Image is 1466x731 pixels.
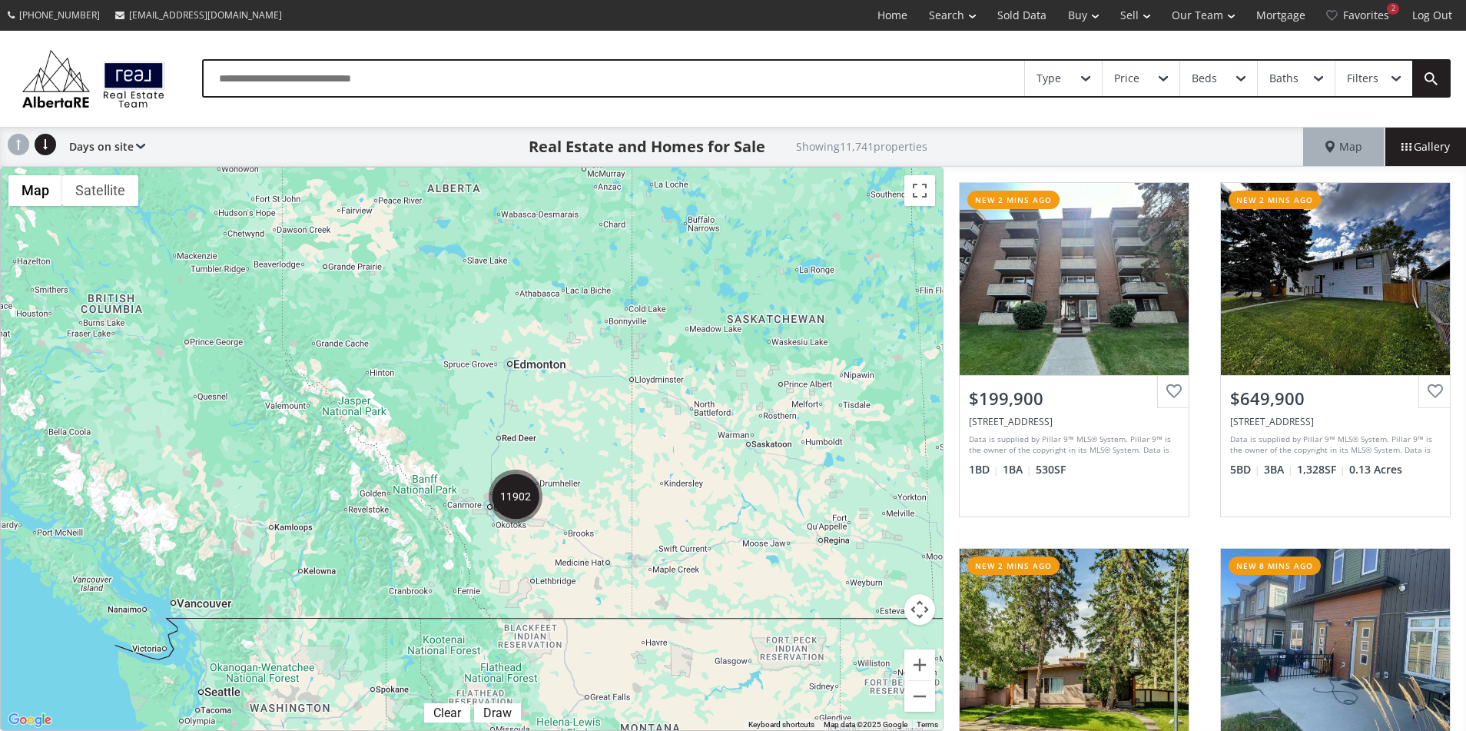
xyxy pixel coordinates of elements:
span: Map data ©2025 Google [824,720,907,729]
span: 0.13 Acres [1349,462,1402,477]
span: [EMAIL_ADDRESS][DOMAIN_NAME] [129,8,282,22]
div: Draw [479,706,516,720]
span: 1,328 SF [1297,462,1345,477]
img: Google [5,710,55,730]
div: 3429 19 Avenue SE, Calgary, AB t2b 0a6 [1230,415,1441,428]
div: 11902 [489,470,542,523]
span: 1 BD [969,462,999,477]
div: Type [1036,73,1061,84]
h1: Real Estate and Homes for Sale [529,136,765,158]
button: Show street map [8,175,62,206]
span: 5 BD [1230,462,1260,477]
img: Logo [15,46,171,111]
div: 903 19 Avenue SW #410, Calgary, AB T2T 0H8 [969,415,1179,428]
div: 2 [1387,3,1399,15]
div: Data is supplied by Pillar 9™ MLS® System. Pillar 9™ is the owner of the copyright in its MLS® Sy... [969,434,1176,457]
div: Gallery [1385,128,1466,166]
div: Clear [430,706,465,720]
button: Zoom out [904,681,935,712]
a: [EMAIL_ADDRESS][DOMAIN_NAME] [108,1,290,29]
a: Open this area in Google Maps (opens a new window) [5,710,55,730]
div: Map [1303,128,1385,166]
div: Price [1114,73,1139,84]
button: Toggle fullscreen view [904,175,935,206]
div: Filters [1347,73,1378,84]
div: Baths [1269,73,1299,84]
div: Data is supplied by Pillar 9™ MLS® System. Pillar 9™ is the owner of the copyright in its MLS® Sy... [1230,434,1437,457]
span: 3 BA [1264,462,1293,477]
button: Map camera controls [904,594,935,625]
a: new 2 mins ago$199,900[STREET_ADDRESS]Data is supplied by Pillar 9™ MLS® System. Pillar 9™ is the... [944,167,1205,533]
div: $199,900 [969,387,1179,410]
button: Show satellite imagery [62,175,138,206]
span: [PHONE_NUMBER] [19,8,100,22]
span: 530 SF [1036,462,1066,477]
div: $649,900 [1230,387,1441,410]
div: Click to clear. [424,706,470,720]
div: Click to draw. [474,706,521,720]
span: 1 BA [1003,462,1032,477]
span: Gallery [1401,139,1450,155]
div: Beds [1192,73,1217,84]
a: Terms [917,720,938,729]
h2: Showing 11,741 properties [796,141,927,152]
div: Days on site [61,128,145,166]
span: Map [1325,139,1362,155]
a: new 2 mins ago$649,900[STREET_ADDRESS]Data is supplied by Pillar 9™ MLS® System. Pillar 9™ is the... [1205,167,1466,533]
button: Zoom in [904,650,935,680]
button: Keyboard shortcuts [748,719,814,730]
